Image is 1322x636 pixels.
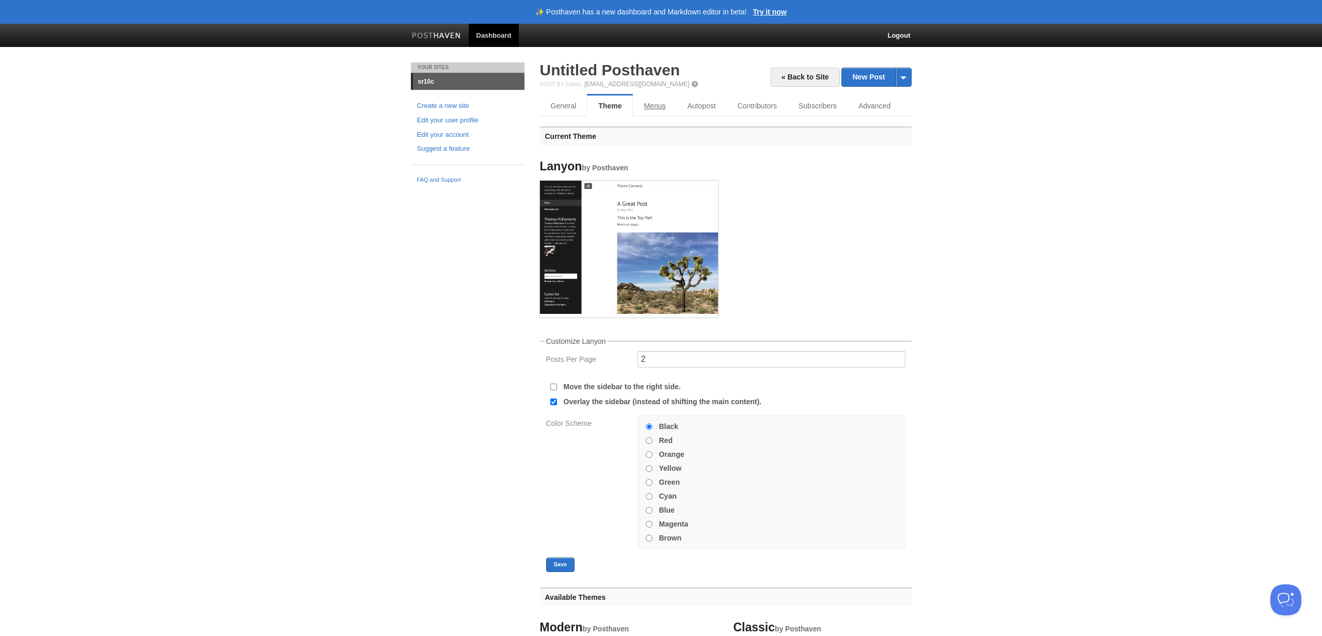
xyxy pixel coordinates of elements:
[659,492,677,500] label: Cyan
[727,96,788,116] a: Contributors
[633,96,676,116] a: Menus
[469,24,519,47] a: Dashboard
[848,96,901,116] a: Advanced
[535,8,746,15] header: ✨ Posthaven has a new dashboard and Markdown editor in beta!
[1270,584,1301,615] iframe: Help Scout Beacon - Open
[417,115,518,126] a: Edit your user profile
[775,625,821,633] small: by Posthaven
[546,420,631,430] label: Color Scheme
[880,24,918,47] a: Logout
[411,62,524,73] li: Your Sites
[417,130,518,140] a: Edit your account
[659,437,673,444] label: Red
[659,423,678,430] label: Black
[659,451,684,458] label: Orange
[540,587,912,607] h3: Available Themes
[583,625,629,633] small: by Posthaven
[584,81,689,88] a: [EMAIL_ADDRESS][DOMAIN_NAME]
[659,520,689,528] label: Magenta
[659,465,682,472] label: Yellow
[771,68,840,87] a: « Back to Site
[546,558,575,572] button: Save
[540,81,583,87] span: Post by Email
[417,101,518,112] a: Create a new site
[842,68,911,86] a: New Post
[540,61,680,78] a: Untitled Posthaven
[676,96,726,116] a: Autopost
[788,96,848,116] a: Subscribers
[659,534,682,542] label: Brown
[413,73,524,90] a: sr10c
[545,338,608,345] legend: Customize Lanyon
[659,479,680,486] label: Green
[659,506,675,514] label: Blue
[564,383,681,390] label: Move the sidebar to the right side.
[417,144,518,154] a: Suggest a feature
[540,160,718,173] h4: Lanyon
[540,621,718,634] h4: Modern
[540,181,718,314] img: Screenshot
[564,398,762,405] label: Overlay the sidebar (instead of shifting the main content).
[412,33,461,40] img: Posthaven-bar
[417,176,518,185] a: FAQ and Support
[540,96,587,116] a: General
[546,356,631,365] label: Posts Per Page
[734,621,912,634] h4: Classic
[753,8,786,15] a: Try it now
[587,96,633,116] a: Theme
[540,126,912,146] h3: Current Theme
[582,164,628,172] small: by Posthaven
